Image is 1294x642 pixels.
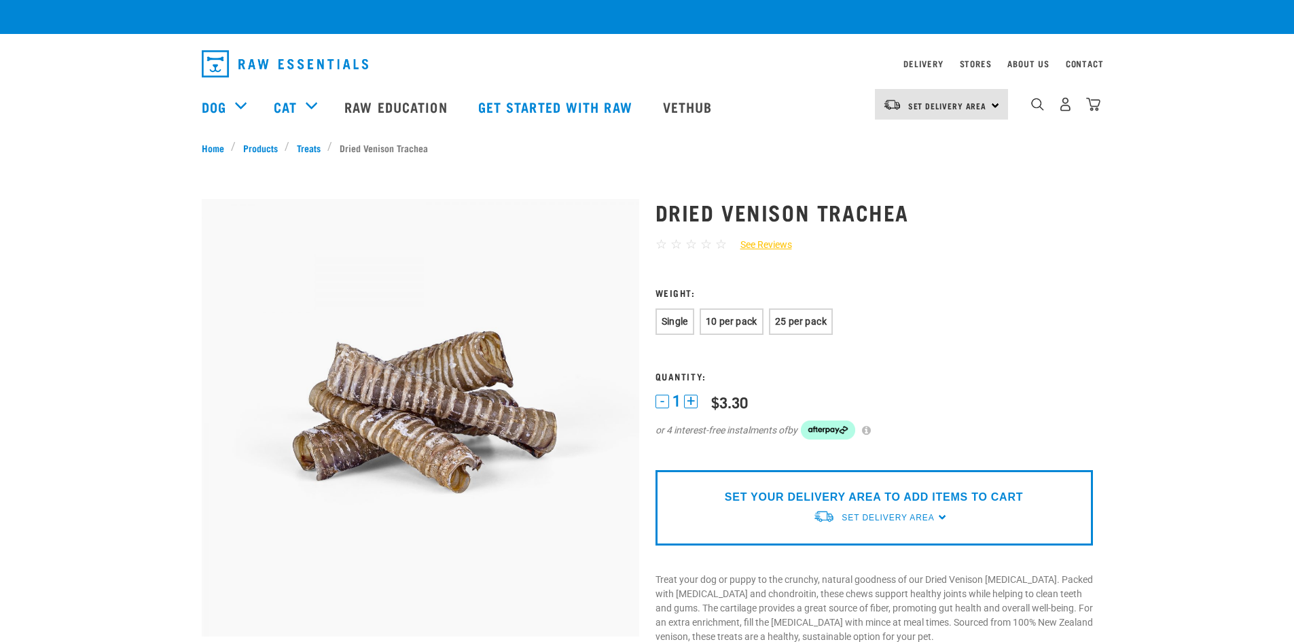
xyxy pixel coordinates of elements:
a: Contact [1066,61,1104,66]
a: Raw Education [331,79,464,134]
span: ☆ [700,236,712,252]
a: Vethub [649,79,730,134]
img: Raw Essentials Logo [202,50,368,77]
p: SET YOUR DELIVERY AREA TO ADD ITEMS TO CART [725,489,1023,505]
nav: breadcrumbs [202,141,1093,155]
a: Cat [274,96,297,117]
a: Home [202,141,232,155]
button: - [655,395,669,408]
a: See Reviews [727,238,792,252]
span: Set Delivery Area [842,513,934,522]
a: Stores [960,61,992,66]
img: user.png [1058,97,1073,111]
span: 10 per pack [706,316,757,327]
span: Set Delivery Area [908,103,987,108]
h3: Weight: [655,287,1093,298]
button: + [684,395,698,408]
button: 25 per pack [769,308,833,335]
span: 1 [672,394,681,408]
div: $3.30 [711,393,748,410]
img: home-icon-1@2x.png [1031,98,1044,111]
span: Single [662,316,688,327]
a: Products [236,141,285,155]
span: ☆ [715,236,727,252]
button: 10 per pack [700,308,763,335]
img: Stack of treats for pets including venison trachea [202,199,639,637]
span: ☆ [670,236,682,252]
a: Treats [289,141,327,155]
img: van-moving.png [813,510,835,524]
span: 25 per pack [775,316,827,327]
nav: dropdown navigation [191,45,1104,83]
span: ☆ [655,236,667,252]
a: Delivery [903,61,943,66]
a: About Us [1007,61,1049,66]
img: van-moving.png [883,99,901,111]
img: Afterpay [801,421,855,440]
div: or 4 interest-free instalments of by [655,421,1093,440]
h1: Dried Venison Trachea [655,200,1093,224]
h3: Quantity: [655,371,1093,381]
a: Get started with Raw [465,79,649,134]
button: Single [655,308,694,335]
img: home-icon@2x.png [1086,97,1100,111]
span: ☆ [685,236,697,252]
a: Dog [202,96,226,117]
